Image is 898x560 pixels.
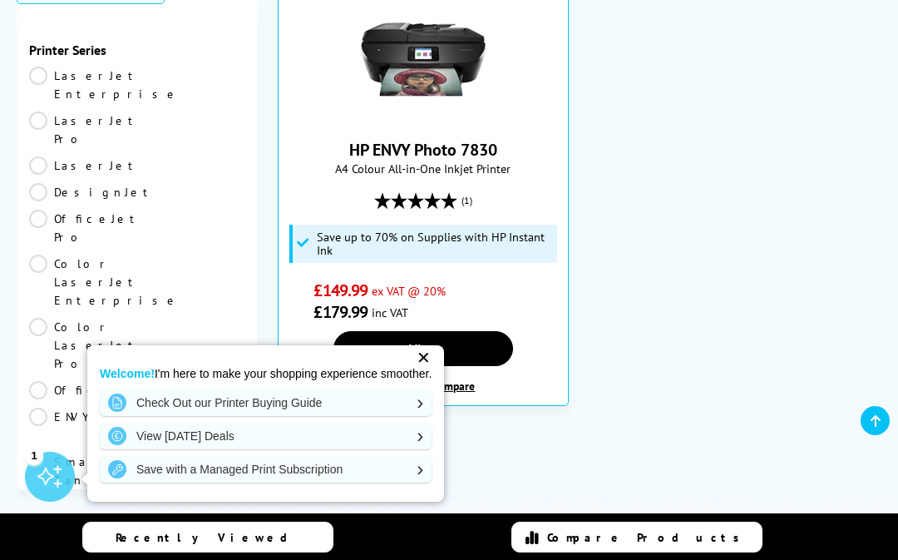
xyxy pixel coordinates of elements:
a: Recently Viewed [82,522,333,553]
span: Printer Series [29,42,245,58]
span: A4 Colour All-in-One Inkjet Printer [287,161,560,176]
a: LaserJet Enterprise [29,67,180,103]
span: £179.99 [313,301,368,323]
a: ENVY [29,408,137,444]
a: OfficeJet Pro [29,210,142,246]
span: inc VAT [372,305,408,320]
a: DesignJet [29,183,155,201]
a: LaserJet Pro [29,112,141,148]
h2: Why buy from us? [27,510,871,536]
a: Check Out our Printer Buying Guide [100,389,432,416]
a: HP ENVY Photo 7830 [361,109,486,126]
a: Color LaserJet Pro [29,318,141,373]
div: ✕ [412,346,435,369]
a: OfficeJet [29,381,142,399]
span: Compare Products [547,530,748,545]
div: 1 [25,446,43,464]
span: £149.99 [313,280,368,301]
a: Color LaserJet Enterprise [29,255,180,310]
p: I'm here to make your shopping experience smoother. [100,366,432,381]
a: Compare Products [511,522,762,553]
a: HP ENVY Photo 7830 [349,139,497,161]
a: LaserJet [29,156,141,175]
span: Recently Viewed [116,530,304,545]
span: (1) [461,185,472,216]
a: Save with a Managed Print Subscription [100,456,432,483]
span: ex VAT @ 20% [372,283,446,299]
span: Save up to 70% on Supplies with HP Instant Ink [317,230,553,257]
strong: Welcome! [100,367,155,380]
a: View [333,331,513,366]
a: Smart Tank [29,453,137,489]
a: View [DATE] Deals [100,423,432,449]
